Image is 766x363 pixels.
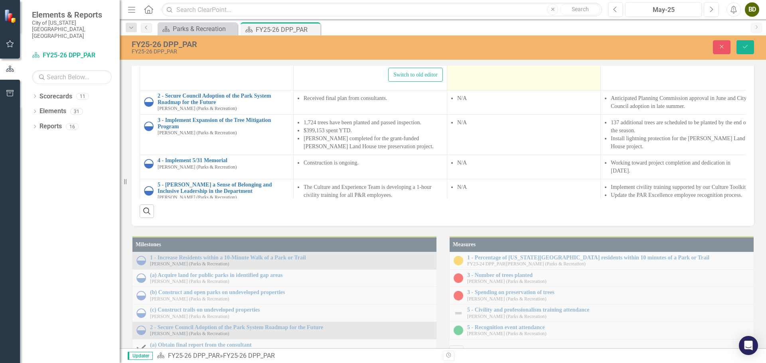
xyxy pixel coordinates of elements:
[144,159,154,169] img: In Progress
[173,24,235,34] div: Parks & Recreation
[39,107,66,116] a: Elements
[32,70,112,84] input: Search Below...
[132,40,481,49] div: FY25-26 DPP_PAR
[457,159,596,167] li: N/A
[160,24,235,34] a: Parks & Recreation
[625,2,702,17] button: May-25
[457,183,596,191] li: N/A
[158,106,237,111] small: [PERSON_NAME] (Parks & Recreation)
[168,352,220,359] a: FY25-26 DPP_PAR
[304,135,443,151] li: [PERSON_NAME] completed for the grant-funded [PERSON_NAME] Land House tree preservation project.
[611,159,750,175] li: Working toward project completion and dedication in [DATE].
[388,68,443,82] button: Switch to old editor
[157,351,437,361] div: »
[39,92,72,101] a: Scorecards
[158,157,289,163] a: 4 - Implement 5/31 Memorial
[572,6,589,12] span: Search
[32,10,112,20] span: Elements & Reports
[457,119,596,127] li: N/A
[457,94,596,102] li: N/A
[611,94,750,110] li: Anticipated Planning Commission approval in June and City Council adoption in late summer.
[162,3,602,17] input: Search ClearPoint...
[304,183,443,199] li: The Culture and Experience Team is developing a 1-hour civility training for all P&R employees.
[256,25,318,35] div: FY25-26 DPP_PAR
[611,183,750,191] li: Implement civility training supported by our Culture Toolkit.
[304,159,443,167] li: Construction is ongoing.
[4,9,18,23] img: ClearPoint Strategy
[76,93,89,100] div: 11
[144,122,154,131] img: In Progress
[611,191,750,199] li: Update the PAR Excellence employee recognition process.
[128,352,153,360] span: Updater
[144,186,154,196] img: In Progress
[158,195,237,200] small: [PERSON_NAME] (Parks & Recreation)
[18,2,142,21] li: Three Oaks Trail and [PERSON_NAME] Creek Phase III are under construction.
[304,94,443,102] li: Received final plan from consultants.
[739,336,758,355] div: Open Intercom Messenger
[39,122,62,131] a: Reports
[745,2,759,17] button: BD
[158,165,237,170] small: [PERSON_NAME] (Parks & Recreation)
[611,135,750,151] li: Install lightning protection for the [PERSON_NAME] Land House project.
[158,130,237,135] small: [PERSON_NAME] (Parks & Recreation)
[70,108,83,115] div: 31
[304,119,443,127] li: 1,724 trees have been planted and passed inspection.
[223,352,275,359] div: FY25-26 DPP_PAR
[132,49,481,55] div: FY25-26 DPP_PAR
[158,93,289,105] a: 2 - Secure Council Adoption of the Park System Roadmap for the Future
[560,4,600,15] button: Search
[611,119,750,135] li: 137 additional trees are scheduled to be planted by the end of the season.
[628,5,699,15] div: May-25
[144,97,154,107] img: In Progress
[32,20,112,39] small: City of [US_STATE][GEOGRAPHIC_DATA], [GEOGRAPHIC_DATA]
[32,51,112,60] a: FY25-26 DPP_PAR
[158,117,289,130] a: 3 - Implement Expansion of the Tree Mitigation Program
[158,182,289,194] a: 5 - [PERSON_NAME] a Sense of Belonging and Inclusive Leadership in the Department
[304,127,443,135] li: $399,153 spent YTD.
[66,123,79,130] div: 16
[18,21,142,40] li: Awarded $23.8 [PERSON_NAME] with no match for VB Trail phase IV.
